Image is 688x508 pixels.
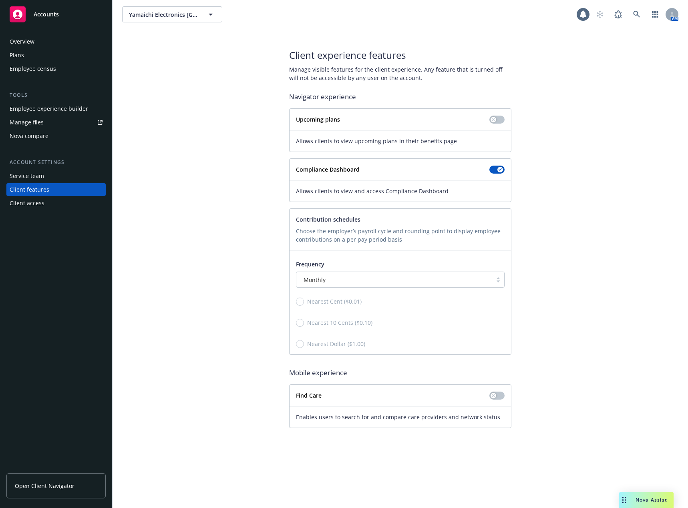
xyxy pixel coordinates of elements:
div: Tools [6,91,106,99]
strong: Upcoming plans [296,116,340,123]
span: Client experience features [289,48,511,62]
strong: Find Care [296,392,322,399]
input: Nearest 10 Cents ($0.10) [296,319,304,327]
span: Manage visible features for the client experience. Any feature that is turned off will not be acc... [289,65,511,82]
a: Manage files [6,116,106,129]
a: Accounts [6,3,106,26]
div: Overview [10,35,34,48]
a: Client features [6,183,106,196]
div: Employee experience builder [10,102,88,115]
button: Yamaichi Electronics [GEOGRAPHIC_DATA] [122,6,222,22]
div: Employee census [10,62,56,75]
div: Client features [10,183,49,196]
a: Client access [6,197,106,210]
span: Accounts [34,11,59,18]
a: Plans [6,49,106,62]
div: Drag to move [619,492,629,508]
input: Nearest Cent ($0.01) [296,298,304,306]
span: Enables users to search for and compare care providers and network status [296,413,505,421]
span: Nova Assist [636,496,667,503]
div: Plans [10,49,24,62]
div: Nova compare [10,130,48,142]
a: Report a Bug [610,6,626,22]
input: Nearest Dollar ($1.00) [296,340,304,348]
a: Switch app [647,6,663,22]
span: Mobile experience [289,368,511,378]
div: Manage files [10,116,44,129]
span: Navigator experience [289,92,511,102]
a: Employee experience builder [6,102,106,115]
div: Service team [10,170,44,182]
span: Allows clients to view and access Compliance Dashboard [296,187,505,195]
p: Contribution schedules [296,215,505,224]
span: Allows clients to view upcoming plans in their benefits page [296,137,505,145]
strong: Compliance Dashboard [296,166,360,173]
a: Search [629,6,645,22]
p: Frequency [296,260,505,268]
a: Nova compare [6,130,106,142]
span: Monthly [300,276,488,284]
button: Nova Assist [619,492,674,508]
span: Nearest Cent ($0.01) [307,297,362,306]
a: Overview [6,35,106,48]
span: Open Client Navigator [15,482,74,490]
span: Nearest Dollar ($1.00) [307,340,365,348]
span: Yamaichi Electronics [GEOGRAPHIC_DATA] [129,10,198,19]
p: Choose the employer’s payroll cycle and rounding point to display employee contributions on a per... [296,227,505,244]
div: Account settings [6,158,106,166]
div: Client access [10,197,44,210]
a: Start snowing [592,6,608,22]
span: Nearest 10 Cents ($0.10) [307,318,372,327]
a: Employee census [6,62,106,75]
a: Service team [6,170,106,182]
span: Monthly [304,276,326,284]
